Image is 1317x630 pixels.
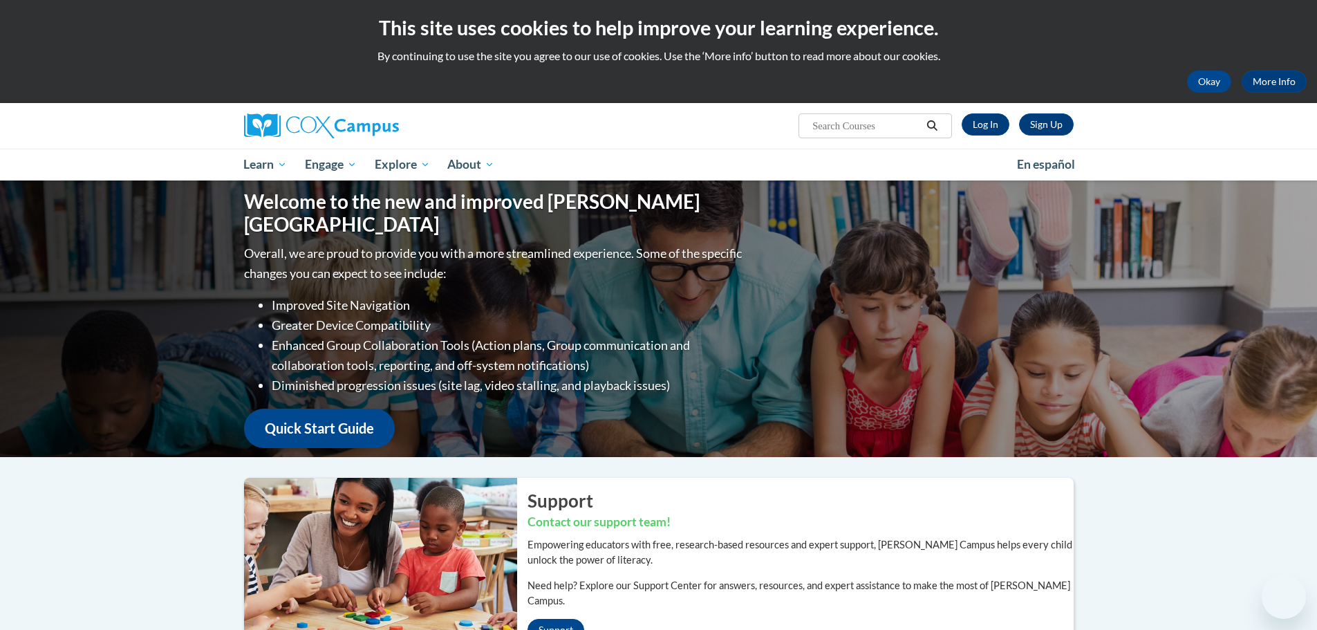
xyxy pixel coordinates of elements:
span: En español [1017,157,1075,172]
img: Cox Campus [244,113,399,138]
a: Cox Campus [244,113,507,138]
li: Greater Device Compatibility [272,315,745,335]
li: Enhanced Group Collaboration Tools (Action plans, Group communication and collaboration tools, re... [272,335,745,376]
span: Engage [305,156,357,173]
a: Explore [366,149,439,180]
a: Learn [235,149,297,180]
button: Search [922,118,942,134]
h1: Welcome to the new and improved [PERSON_NAME][GEOGRAPHIC_DATA] [244,190,745,237]
span: Learn [243,156,287,173]
a: Register [1019,113,1074,136]
h2: Support [527,488,1074,513]
span: About [447,156,494,173]
a: More Info [1242,71,1307,93]
iframe: Button to launch messaging window [1262,575,1306,619]
a: En español [1008,150,1084,179]
h3: Contact our support team! [527,514,1074,531]
a: Log In [962,113,1009,136]
li: Diminished progression issues (site lag, video stalling, and playback issues) [272,376,745,396]
div: Main menu [223,149,1094,180]
a: About [438,149,503,180]
p: Overall, we are proud to provide you with a more streamlined experience. Some of the specific cha... [244,243,745,284]
a: Engage [296,149,366,180]
li: Improved Site Navigation [272,295,745,315]
input: Search Courses [811,118,922,134]
p: Need help? Explore our Support Center for answers, resources, and expert assistance to make the m... [527,578,1074,609]
a: Quick Start Guide [244,409,395,448]
p: By continuing to use the site you agree to our use of cookies. Use the ‘More info’ button to read... [10,48,1307,64]
p: Empowering educators with free, research-based resources and expert support, [PERSON_NAME] Campus... [527,537,1074,568]
h2: This site uses cookies to help improve your learning experience. [10,14,1307,41]
button: Okay [1187,71,1231,93]
span: Explore [375,156,430,173]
